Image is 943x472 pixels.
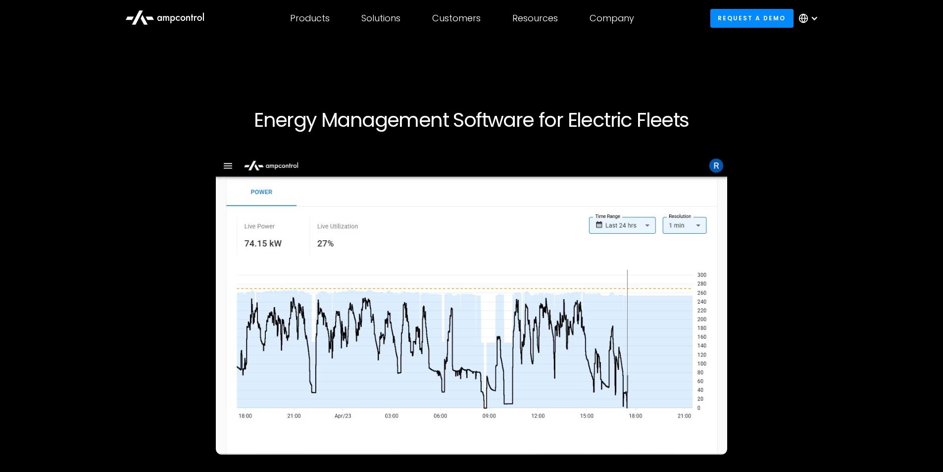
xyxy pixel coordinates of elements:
[290,13,330,24] div: Products
[512,13,558,24] div: Resources
[590,13,634,24] div: Company
[216,156,728,455] img: Ampcontrol Energy Management Software for Efficient EV optimization
[361,13,400,24] div: Solutions
[710,9,794,27] a: Request a demo
[171,108,773,132] h1: Energy Management Software for Electric Fleets
[432,13,481,24] div: Customers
